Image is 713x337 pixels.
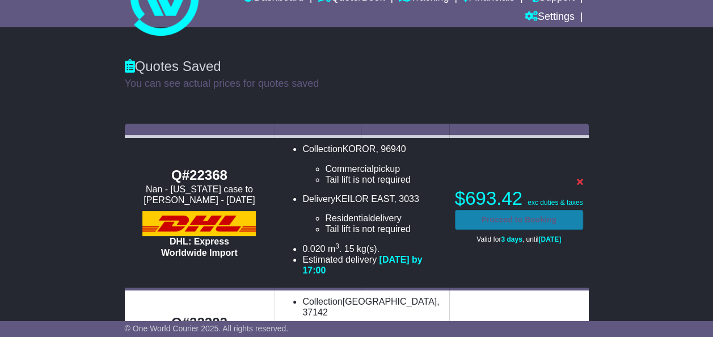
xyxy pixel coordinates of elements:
span: Residential [325,213,370,223]
span: $ [455,188,522,209]
span: , 96940 [376,144,406,154]
span: Commercial [325,164,373,174]
span: m . [328,244,341,254]
li: pickup [325,163,443,174]
span: 15 [344,244,355,254]
a: Proceed to Booking [455,210,583,230]
div: Q#22368 [130,167,269,184]
span: , 37142 [302,297,439,317]
span: [GEOGRAPHIC_DATA] [343,297,437,306]
div: Quotes Saved [125,58,589,75]
span: 3 days [501,235,522,243]
span: 693.42 [465,188,522,209]
li: delivery [325,213,443,224]
li: Delivery [302,193,443,235]
p: You can see actual prices for quotes saved [125,78,589,90]
span: DHL: Express Worldwide Import [161,237,238,257]
div: Q#22292 [130,315,269,331]
span: , 3033 [394,194,419,204]
p: Valid for , until [455,235,583,243]
span: © One World Courier 2025. All rights reserved. [125,324,289,333]
span: exc duties & taxes [528,199,583,207]
li: Tail lift is not required [325,224,443,234]
a: Settings [525,8,575,27]
span: 0.020 [302,244,325,254]
li: Collection [302,144,443,185]
div: Nan - [US_STATE] case to [PERSON_NAME] - [DATE] [130,184,269,205]
li: Tail lift is not required [325,174,443,185]
span: [DATE] by 17:00 [302,255,422,275]
img: DHL: Express Worldwide Import [142,211,256,236]
li: Estimated delivery [302,254,443,276]
span: kg(s). [357,244,379,254]
span: KEILOR EAST [335,194,394,204]
span: [DATE] [538,235,561,243]
span: KOROR [343,144,376,154]
sup: 3 [335,242,339,250]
